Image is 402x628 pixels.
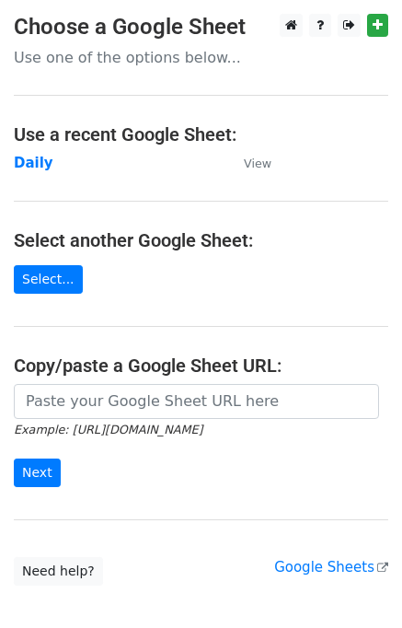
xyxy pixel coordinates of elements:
h3: Choose a Google Sheet [14,14,388,41]
a: Google Sheets [274,559,388,576]
a: Daily [14,155,53,171]
h4: Copy/paste a Google Sheet URL: [14,355,388,377]
input: Paste your Google Sheet URL here [14,384,379,419]
h4: Use a recent Google Sheet: [14,123,388,145]
small: Example: [URL][DOMAIN_NAME] [14,423,202,436]
a: Select... [14,265,83,294]
a: Need help? [14,557,103,586]
small: View [244,157,271,170]
input: Next [14,459,61,487]
h4: Select another Google Sheet: [14,229,388,251]
p: Use one of the options below... [14,48,388,67]
a: View [225,155,271,171]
